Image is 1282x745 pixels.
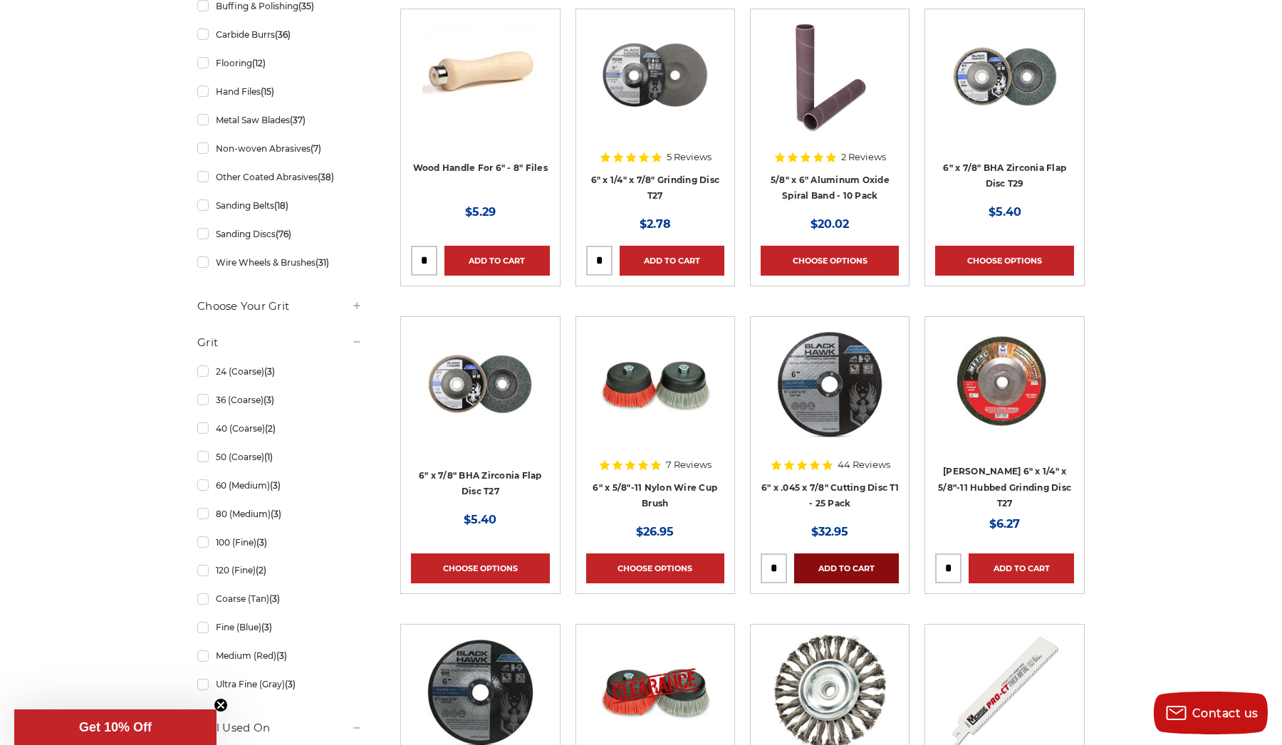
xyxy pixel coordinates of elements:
[256,537,267,548] span: (3)
[197,501,363,526] a: 80 (Medium)
[841,152,886,162] span: 2 Reviews
[214,698,228,712] button: Close teaser
[838,460,890,469] span: 44 Reviews
[197,79,363,104] a: Hand Files
[598,327,712,441] img: 6" x 5/8"-11 Nylon Wire Wheel Cup Brushes
[989,205,1021,219] span: $5.40
[197,615,363,640] a: Fine (Blue)
[270,480,281,491] span: (3)
[761,246,899,276] a: Choose Options
[598,19,712,133] img: 6 inch grinding disc by Black Hawk Abrasives
[667,152,712,162] span: 5 Reviews
[419,470,542,497] a: 6" x 7/8" BHA Zirconia Flap Disc T27
[197,108,363,132] a: Metal Saw Blades
[666,460,712,469] span: 7 Reviews
[276,229,291,239] span: (76)
[318,172,334,182] span: (38)
[197,298,363,315] h5: Choose Your Grit
[252,58,266,68] span: (12)
[316,257,329,268] span: (31)
[265,423,276,434] span: (2)
[811,525,848,538] span: $32.95
[269,593,280,604] span: (3)
[761,482,899,509] a: 6" x .045 x 7/8" Cutting Disc T1 - 25 Pack
[464,513,496,526] span: $5.40
[411,327,549,465] a: Coarse 36 grit BHA Zirconia flap disc, 6-inch, flat T27 for aggressive material removal
[290,115,306,125] span: (37)
[794,553,899,583] a: Add to Cart
[948,19,1062,133] img: Black Hawk 6 inch T29 coarse flap discs, 36 grit for efficient material removal
[14,709,217,745] div: Get 10% OffClose teaser
[935,246,1073,276] a: Choose Options
[423,327,537,441] img: Coarse 36 grit BHA Zirconia flap disc, 6-inch, flat T27 for aggressive material removal
[197,530,363,555] a: 100 (Fine)
[761,19,899,157] a: 5/8" x 6" Spiral Bands Aluminum Oxide
[944,327,1065,441] img: 6" grinding wheel with hub
[264,452,273,462] span: (1)
[411,19,549,157] a: File Handle
[586,327,724,465] a: 6" x 5/8"-11 Nylon Wire Wheel Cup Brushes
[761,327,899,465] a: 6" x .045 x 7/8" Cutting Disc T1
[969,553,1073,583] a: Add to Cart
[197,473,363,498] a: 60 (Medium)
[261,86,274,97] span: (15)
[811,217,849,231] span: $20.02
[413,162,548,173] a: Wood Handle For 6" - 8" Files
[935,19,1073,157] a: Black Hawk 6 inch T29 coarse flap discs, 36 grit for efficient material removal
[285,679,296,689] span: (3)
[197,416,363,441] a: 40 (Coarse)
[197,22,363,47] a: Carbide Burrs
[197,643,363,668] a: Medium (Red)
[771,174,890,202] a: 5/8" x 6" Aluminum Oxide Spiral Band - 10 Pack
[636,525,674,538] span: $26.95
[275,29,291,40] span: (36)
[591,174,720,202] a: 6" x 1/4" x 7/8" Grinding Disc T27
[586,553,724,583] a: Choose Options
[935,327,1073,465] a: 6" grinding wheel with hub
[197,387,363,412] a: 36 (Coarse)
[197,359,363,384] a: 24 (Coarse)
[620,246,724,276] a: Add to Cart
[773,19,887,133] img: 5/8" x 6" Spiral Bands Aluminum Oxide
[197,222,363,246] a: Sanding Discs
[422,19,538,133] img: File Handle
[411,553,549,583] a: Choose Options
[197,334,363,351] h5: Grit
[465,205,496,219] span: $5.29
[640,217,671,231] span: $2.78
[197,719,363,736] h5: Tool Used On
[593,482,717,509] a: 6" x 5/8"-11 Nylon Wire Cup Brush
[271,509,281,519] span: (3)
[298,1,314,11] span: (35)
[264,395,274,405] span: (3)
[197,193,363,218] a: Sanding Belts
[197,586,363,611] a: Coarse (Tan)
[1192,707,1258,720] span: Contact us
[586,19,724,157] a: 6 inch grinding disc by Black Hawk Abrasives
[197,558,363,583] a: 120 (Fine)
[444,246,549,276] a: Add to Cart
[276,650,287,661] span: (3)
[197,51,363,75] a: Flooring
[197,165,363,189] a: Other Coated Abrasives
[79,720,152,734] span: Get 10% Off
[943,162,1066,189] a: 6" x 7/8" BHA Zirconia Flap Disc T29
[938,466,1071,509] a: [PERSON_NAME] 6" x 1/4" x 5/8"-11 Hubbed Grinding Disc T27
[274,200,288,211] span: (18)
[311,143,321,154] span: (7)
[197,444,363,469] a: 50 (Coarse)
[261,622,272,632] span: (3)
[197,250,363,275] a: Wire Wheels & Brushes
[256,565,266,575] span: (2)
[773,327,887,441] img: 6" x .045 x 7/8" Cutting Disc T1
[989,517,1020,531] span: $6.27
[197,672,363,697] a: Ultra Fine (Gray)
[197,136,363,161] a: Non-woven Abrasives
[264,366,275,377] span: (3)
[1154,692,1268,734] button: Contact us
